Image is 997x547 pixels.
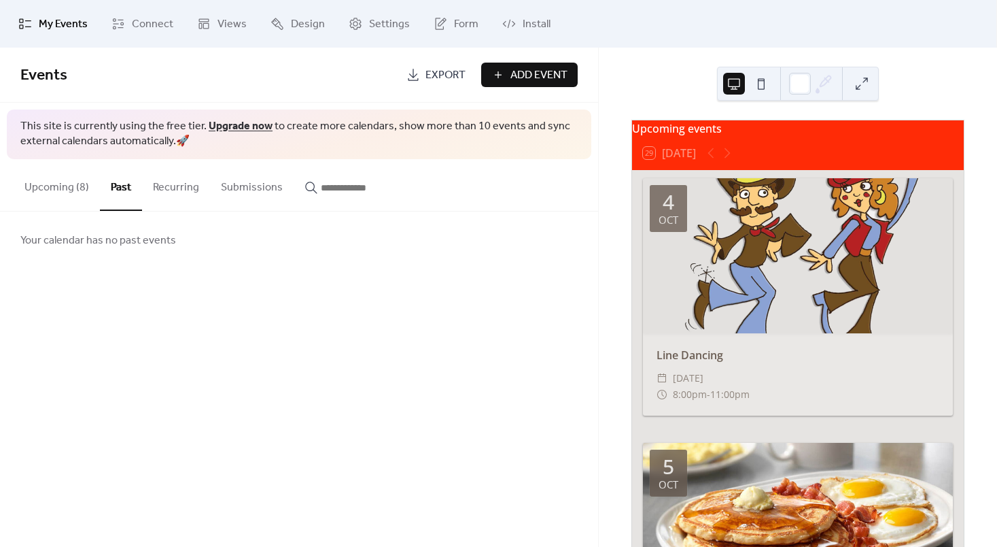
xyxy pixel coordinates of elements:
span: Your calendar has no past events [20,233,176,249]
a: Settings [338,5,420,42]
span: - [707,386,710,403]
button: Upcoming (8) [14,159,100,210]
span: Install [523,16,550,33]
div: Line Dancing [643,347,953,363]
button: Recurring [142,159,210,210]
span: Export [425,67,466,84]
div: 4 [663,192,674,212]
a: Connect [101,5,183,42]
div: Oct [659,215,678,225]
div: Oct [659,480,678,490]
span: Form [454,16,478,33]
span: Events [20,61,67,90]
span: Views [217,16,247,33]
span: 11:00pm [710,386,750,403]
a: My Events [8,5,98,42]
a: Install [492,5,561,42]
span: Connect [132,16,173,33]
button: Add Event [481,63,578,87]
div: Upcoming events [632,120,964,137]
a: Views [187,5,257,42]
a: Export [396,63,476,87]
span: [DATE] [673,370,703,386]
div: ​ [657,386,667,403]
span: Design [291,16,325,33]
span: Add Event [510,67,567,84]
span: This site is currently using the free tier. to create more calendars, show more than 10 events an... [20,119,578,150]
div: 5 [663,457,674,477]
button: Submissions [210,159,294,210]
button: Past [100,159,142,211]
div: ​ [657,370,667,386]
span: Settings [369,16,410,33]
a: Form [423,5,489,42]
a: Upgrade now [209,116,273,137]
span: 8:00pm [673,386,707,403]
a: Design [260,5,335,42]
span: My Events [39,16,88,33]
